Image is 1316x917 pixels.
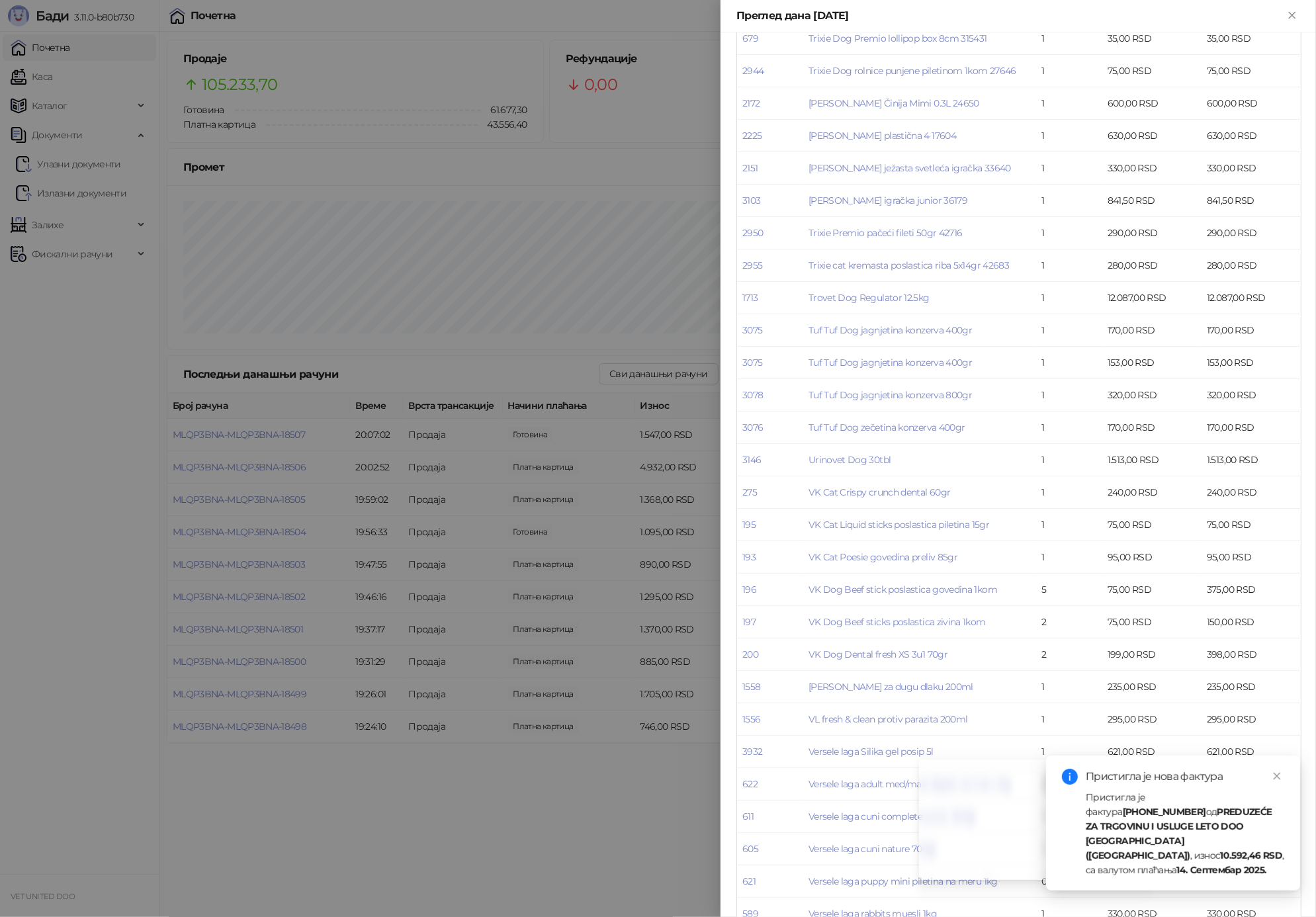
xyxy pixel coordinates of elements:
td: 841,50 RSD [1102,185,1202,217]
a: VK Cat Liquid sticks poslastica piletina 15gr [809,519,989,531]
td: 1 [1036,22,1102,55]
a: 3932 [742,746,762,758]
a: Tuf Tuf Dog jagnjetina konzerva 800gr [809,389,972,401]
a: 3078 [742,389,763,401]
td: 1.513,00 RSD [1102,444,1202,476]
td: 1 [1036,412,1102,444]
a: 3103 [742,195,760,206]
a: 1713 [742,292,758,304]
td: 280,00 RSD [1102,249,1202,282]
a: Close [1270,769,1284,783]
td: 199,00 RSD [1102,638,1202,671]
a: 2944 [742,65,764,77]
a: 197 [742,616,756,628]
td: 95,00 RSD [1102,541,1202,574]
a: [PERSON_NAME] Činija Mimi 0.3L 24650 [809,97,979,109]
a: 622 [742,778,758,790]
td: 75,00 RSD [1102,574,1202,606]
a: Versele laga cuni nature 700gr [809,843,938,855]
td: 290,00 RSD [1102,217,1202,249]
strong: [PHONE_NUMBER] [1123,806,1206,818]
a: [PERSON_NAME] ježasta svetleća igračka 33640 [809,162,1011,174]
a: 196 [742,584,756,595]
a: VK Dog Beef stick poslastica govedina 1kom [809,584,997,595]
td: 75,00 RSD [1102,509,1202,541]
a: Tuf Tuf Dog jagnjetina konzerva 400gr [809,357,972,369]
td: 330,00 RSD [1202,152,1301,185]
td: 170,00 RSD [1102,314,1202,347]
a: 195 [742,519,756,531]
a: Urinovet Dog 30tbl [809,454,891,466]
a: [PERSON_NAME] plastična 4 17604 [809,130,956,142]
a: 2950 [742,227,763,239]
td: 170,00 RSD [1202,314,1301,347]
strong: PREDUZEĆE ZA TRGOVINU I USLUGE LETO DOO [GEOGRAPHIC_DATA] ([GEOGRAPHIC_DATA]) [1086,806,1272,861]
a: VK Dog Beef sticks poslastica zivina 1kom [809,616,986,628]
td: 330,00 RSD [1102,152,1202,185]
a: Versele laga cuni complete junior 500gr [809,810,977,822]
td: 2 [1036,606,1102,638]
a: 679 [742,32,758,44]
td: 1 [1036,736,1102,768]
a: 1558 [742,681,760,693]
a: Versele laga adult med/maxi digest na meru 1kg [809,778,1012,790]
a: 3075 [742,357,762,369]
td: 1 [1036,185,1102,217]
a: 1556 [742,713,760,725]
td: 170,00 RSD [1202,412,1301,444]
a: 3075 [742,324,762,336]
td: 1 [1036,314,1102,347]
td: 95,00 RSD [1202,541,1301,574]
a: Trixie Dog Premio lollipop box 8cm 315431 [809,32,987,44]
a: VK Cat Poesie govedina preliv 85gr [809,551,957,563]
a: 2955 [742,259,762,271]
a: VK Cat Crispy crunch dental 60gr [809,486,951,498]
td: 240,00 RSD [1102,476,1202,509]
td: 153,00 RSD [1202,347,1301,379]
td: 630,00 RSD [1102,120,1202,152]
a: 605 [742,843,758,855]
td: 600,00 RSD [1102,87,1202,120]
td: 1 [1036,509,1102,541]
td: 621,00 RSD [1102,736,1202,768]
td: 1 [1036,152,1102,185]
td: 35,00 RSD [1102,22,1202,55]
td: 320,00 RSD [1202,379,1301,412]
td: 240,00 RSD [1202,476,1301,509]
td: 621,00 RSD [1202,736,1301,768]
td: 1 [1036,282,1102,314]
td: 375,00 RSD [1202,574,1301,606]
a: [PERSON_NAME] igračka junior 36179 [809,195,967,206]
a: VL fresh & clean protiv parazita 200ml [809,713,968,725]
td: 1 [1036,55,1102,87]
a: 621 [742,875,756,887]
a: 3076 [742,421,763,433]
td: 1 [1036,379,1102,412]
span: info-circle [1062,769,1078,785]
a: Trovet Dog Regulator 12.5kg [809,292,930,304]
a: 275 [742,486,757,498]
td: 12.087,00 RSD [1202,282,1301,314]
td: 1 [1036,217,1102,249]
td: 320,00 RSD [1102,379,1202,412]
td: 1 [1036,444,1102,476]
a: 193 [742,551,756,563]
td: 235,00 RSD [1202,671,1301,703]
td: 5 [1036,574,1102,606]
div: Пристигла је фактура од , износ , са валутом плаћања [1086,790,1284,877]
td: 630,00 RSD [1202,120,1301,152]
td: 75,00 RSD [1102,55,1202,87]
td: 290,00 RSD [1202,217,1301,249]
td: 35,00 RSD [1202,22,1301,55]
td: 150,00 RSD [1202,606,1301,638]
td: 75,00 RSD [1102,606,1202,638]
strong: 10.592,46 RSD [1220,850,1282,861]
td: 75,00 RSD [1202,509,1301,541]
td: 280,00 RSD [1202,249,1301,282]
td: 295,00 RSD [1202,703,1301,736]
td: 1 [1036,671,1102,703]
td: 153,00 RSD [1102,347,1202,379]
a: Trixie cat kremasta poslastica riba 5x14gr 42683 [809,259,1009,271]
div: Пристигла је нова фактура [1086,769,1284,785]
a: 3146 [742,454,761,466]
